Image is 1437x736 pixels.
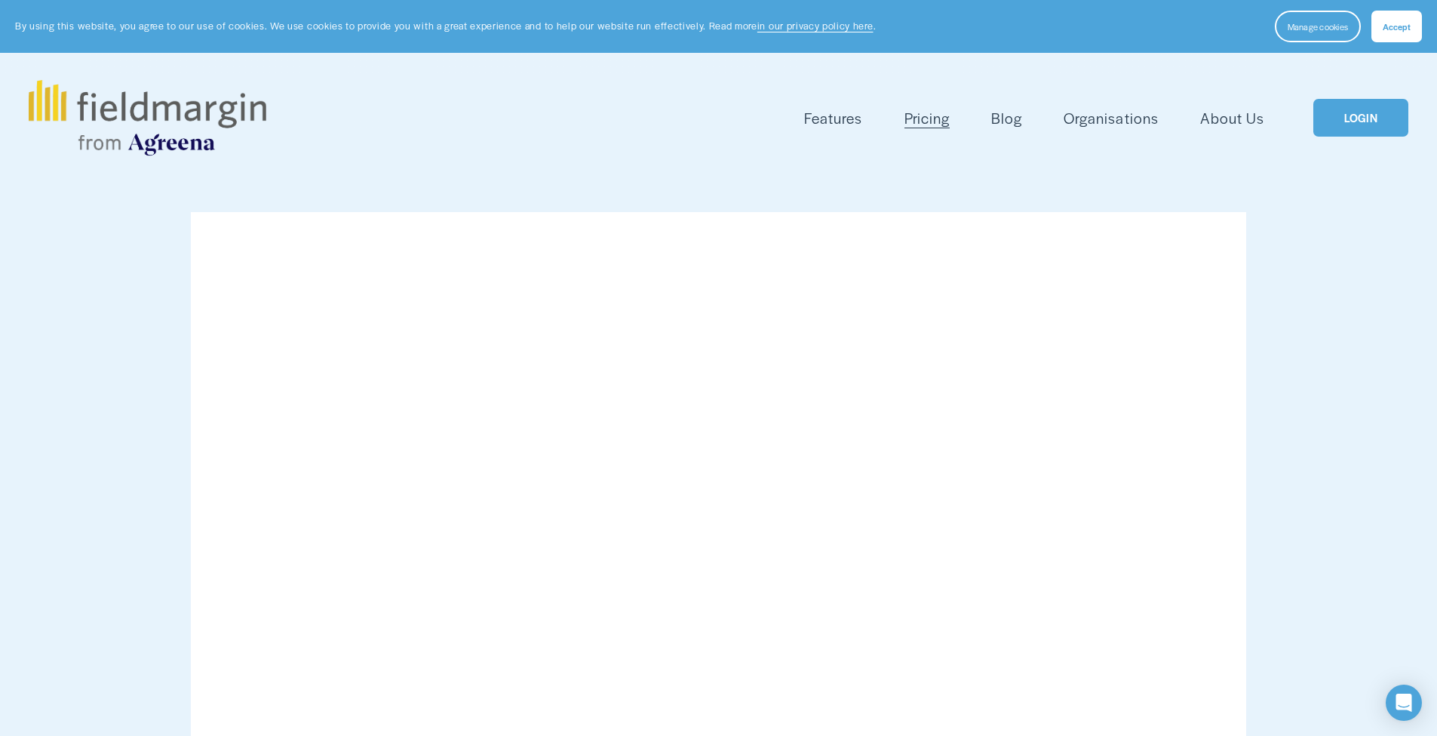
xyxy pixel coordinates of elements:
div: Open Intercom Messenger [1386,685,1422,721]
a: Blog [991,106,1022,131]
img: fieldmargin.com [29,80,266,156]
p: By using this website, you agree to our use of cookies. We use cookies to provide you with a grea... [15,19,876,33]
a: LOGIN [1313,99,1408,137]
a: About Us [1200,106,1264,131]
a: in our privacy policy here [757,19,874,32]
a: folder dropdown [804,106,862,131]
span: Features [804,107,862,129]
span: Manage cookies [1288,20,1348,32]
button: Manage cookies [1275,11,1361,42]
a: Pricing [904,106,950,131]
a: Organisations [1064,106,1158,131]
button: Accept [1371,11,1422,42]
span: Accept [1383,20,1411,32]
